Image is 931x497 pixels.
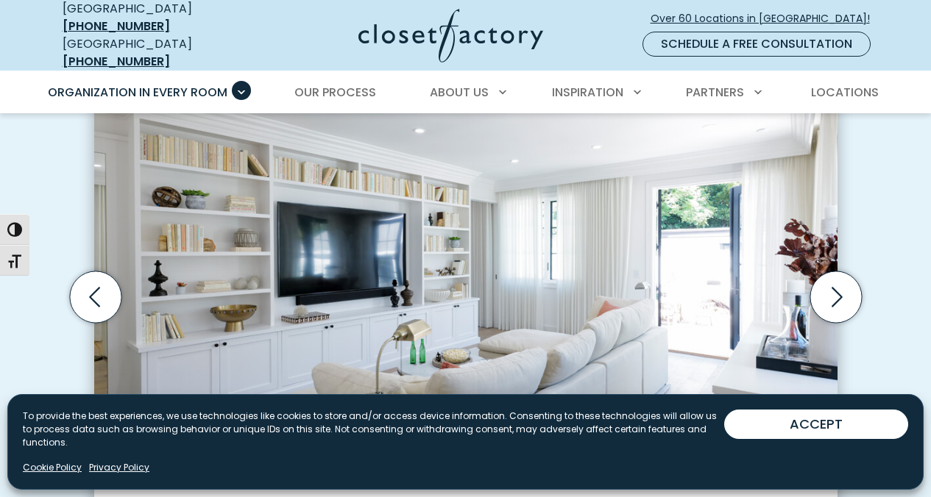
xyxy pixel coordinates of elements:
span: Partners [686,84,744,101]
span: Inspiration [552,84,623,101]
span: Organization in Every Room [48,84,227,101]
a: Cookie Policy [23,461,82,474]
span: Our Process [294,84,376,101]
span: About Us [430,84,489,101]
img: Closet Factory Logo [358,9,543,62]
span: Over 60 Locations in [GEOGRAPHIC_DATA]! [651,11,882,26]
img: Living room with built in white shaker cabinets and book shelves [94,82,838,484]
p: To provide the best experiences, we use technologies like cookies to store and/or access device i... [23,410,724,449]
button: ACCEPT [724,410,908,439]
a: [PHONE_NUMBER] [63,18,170,35]
a: Schedule a Free Consultation [643,32,871,57]
nav: Primary Menu [38,72,894,113]
a: [PHONE_NUMBER] [63,53,170,70]
a: Privacy Policy [89,461,149,474]
a: Over 60 Locations in [GEOGRAPHIC_DATA]! [650,6,882,32]
span: Locations [811,84,879,101]
button: Previous slide [64,265,127,329]
div: [GEOGRAPHIC_DATA] [63,35,243,71]
button: Next slide [804,265,868,329]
